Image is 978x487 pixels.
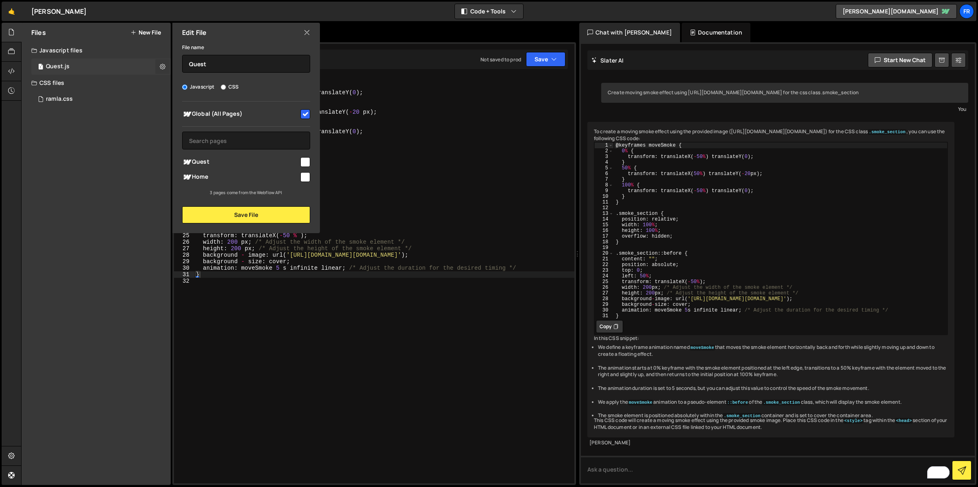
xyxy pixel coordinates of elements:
[221,83,239,91] label: CSS
[596,320,623,333] button: Copy
[595,279,613,285] div: 25
[598,399,948,406] li: We apply the animation to a pseudo-element of the class, which will display the smoke element.
[31,6,87,16] div: [PERSON_NAME]
[843,418,863,424] code: <style>
[595,182,613,188] div: 8
[182,109,299,119] span: Global (All Pages)
[868,129,906,135] code: .smoke_section
[603,105,966,113] div: You
[182,172,299,182] span: Home
[579,23,680,42] div: Chat with [PERSON_NAME]
[628,400,653,405] code: moveSmoke
[595,165,613,171] div: 5
[595,307,613,313] div: 30
[31,58,171,75] div: Quest.js
[682,23,750,42] div: Documentation
[182,157,299,167] span: Quest
[38,64,43,71] span: 1
[595,296,613,302] div: 28
[601,83,968,103] div: Create moving smoke effect using [URL][DOMAIN_NAME][DOMAIN_NAME] for the css class .smoke_section
[690,345,715,351] code: moveSmoke
[598,385,948,392] li: The animation duration is set to 5 seconds, but you can adjust this value to control the speed of...
[182,28,206,37] h2: Edit File
[455,4,523,19] button: Code + Tools
[210,190,282,195] small: 3 pages come from the Webflow API
[595,216,613,222] div: 14
[595,290,613,296] div: 27
[174,239,195,245] div: 26
[595,194,613,199] div: 10
[959,4,974,19] a: Fr
[130,29,161,36] button: New File
[598,412,948,419] li: The smoke element is positioned absolutely within the container and is set to cover the container...
[174,252,195,258] div: 28
[587,122,954,437] div: To create a moving smoke effect using the provided image ([URL][DOMAIN_NAME][DOMAIN_NAME]) for th...
[762,400,800,405] code: .smoke_section
[22,75,171,91] div: CSS files
[182,84,187,90] input: Javascript
[595,313,613,319] div: 31
[595,143,613,148] div: 1
[595,302,613,307] div: 29
[595,256,613,262] div: 21
[595,228,613,234] div: 16
[895,418,913,424] code: <head>
[174,232,195,239] div: 25
[598,344,948,358] li: We define a keyframe animation named that moves the smoke element horizontally back and forth whi...
[526,52,565,67] button: Save
[836,4,957,19] a: [PERSON_NAME][DOMAIN_NAME]
[595,148,613,154] div: 2
[595,154,613,160] div: 3
[723,413,761,419] code: .smoke_section
[595,268,613,273] div: 23
[595,234,613,239] div: 17
[31,91,171,107] div: 16658/45416.css
[46,95,73,103] div: ramla.css
[182,206,310,223] button: Save File
[174,265,195,271] div: 30
[480,56,521,63] div: Not saved to prod
[595,245,613,251] div: 19
[174,258,195,265] div: 29
[595,222,613,228] div: 15
[182,132,310,149] input: Search pages
[595,188,613,194] div: 9
[182,83,215,91] label: Javascript
[221,84,226,90] input: CSS
[174,271,195,278] div: 31
[595,160,613,165] div: 4
[595,177,613,182] div: 7
[595,211,613,216] div: 13
[595,285,613,290] div: 26
[595,205,613,211] div: 12
[595,199,613,205] div: 11
[589,439,952,446] div: [PERSON_NAME]
[2,2,22,21] a: 🤙
[31,28,46,37] h2: Files
[595,273,613,279] div: 24
[22,42,171,58] div: Javascript files
[182,55,310,73] input: Name
[868,53,932,67] button: Start new chat
[595,251,613,256] div: 20
[174,245,195,252] div: 27
[595,239,613,245] div: 18
[174,278,195,284] div: 32
[591,56,624,64] h2: Slater AI
[598,365,948,379] li: The animation starts at 0% keyframe with the smoke element positioned at the left edge, transitio...
[581,456,975,483] textarea: To enrich screen reader interactions, please activate Accessibility in Grammarly extension settings
[182,43,204,52] label: File name
[595,262,613,268] div: 22
[726,400,749,405] code: ::before
[595,171,613,177] div: 6
[46,63,70,70] div: Quest.js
